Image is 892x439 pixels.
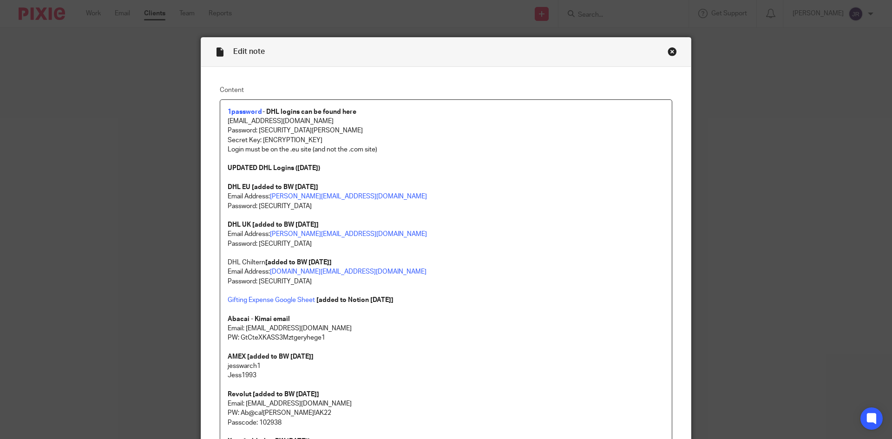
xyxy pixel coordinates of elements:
strong: Revolut [added to BW [DATE]] [228,391,319,398]
a: Gifting Expense Google Sheet [228,297,315,303]
strong: UPDATED DHL Logins ([DATE]) [228,165,320,171]
p: Password: [SECURITY_DATA] [228,277,664,286]
p: Passcode: 102938 [228,418,664,427]
p: Email Address: Password: [SECURITY_DATA] DHL Chiltern Email Address: [228,229,664,276]
a: 1password [228,109,262,115]
p: PW: GtCteXKASS3Mztgeryhege1 [228,333,664,342]
span: Edit note [233,48,265,55]
p: jesswarch1 [228,361,664,371]
p: Login must be on the .eu site (and not the .com site) [228,145,664,154]
strong: - DHL logins can be found here [262,109,356,115]
p: Email: [EMAIL_ADDRESS][DOMAIN_NAME] [228,390,664,409]
strong: AMEX [added to BW [DATE]] [228,354,314,360]
a: [PERSON_NAME][EMAIL_ADDRESS][DOMAIN_NAME] [270,231,427,237]
p: Password: [SECURITY_DATA][PERSON_NAME] [228,126,664,135]
p: PW: Ab@ca![PERSON_NAME]!AK22 [228,408,664,418]
p: Email: [EMAIL_ADDRESS][DOMAIN_NAME] [228,324,664,333]
p: [EMAIL_ADDRESS][DOMAIN_NAME] [228,117,664,126]
p: Email Address: [228,192,664,201]
strong: [added to BW [DATE]] [265,259,332,266]
strong: DHL UK [228,222,251,228]
strong: [added to Notion [DATE]] [316,297,394,303]
strong: Abacai - Kimai email [228,316,290,322]
a: [PERSON_NAME][EMAIL_ADDRESS][DOMAIN_NAME] [270,193,427,200]
p: Secret Key: [ENCRYPTION_KEY] [228,136,664,145]
p: Password: [SECURITY_DATA] [228,202,664,211]
div: Close this dialog window [668,47,677,56]
p: Jess1993 [228,371,664,380]
label: Content [220,85,672,95]
strong: DHL EU [added to BW [DATE]] [228,184,318,190]
strong: [added to BW [DATE]] [252,222,319,228]
a: [DOMAIN_NAME][EMAIL_ADDRESS][DOMAIN_NAME] [270,269,426,275]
